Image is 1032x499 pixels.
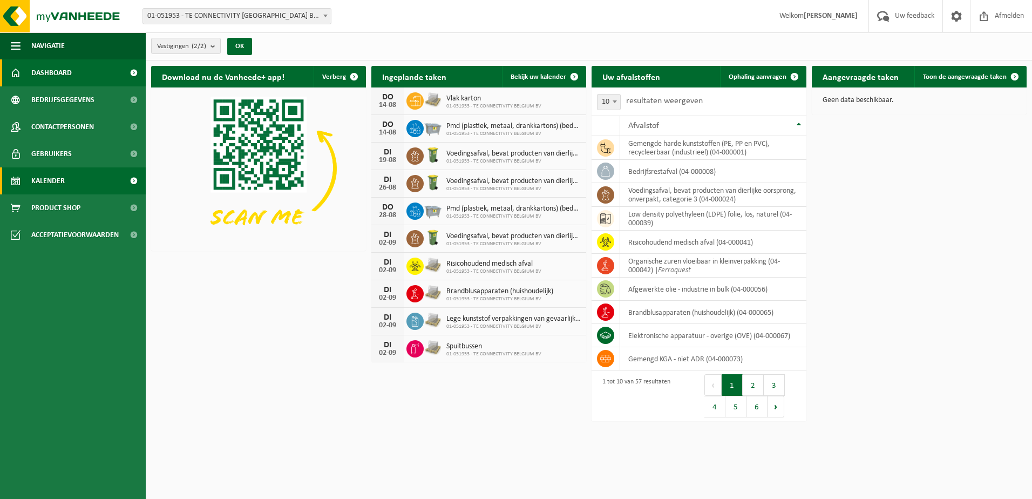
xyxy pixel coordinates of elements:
[31,32,65,59] span: Navigatie
[502,66,585,87] a: Bekijk uw kalender
[377,129,398,137] div: 14-08
[446,158,581,165] span: 01-051953 - TE CONNECTIVITY BELGIUM BV
[377,322,398,329] div: 02-09
[377,341,398,349] div: DI
[377,203,398,212] div: DO
[424,256,442,274] img: LP-PA-00000-WDN-11
[322,73,346,80] span: Verberg
[729,73,786,80] span: Ophaling aanvragen
[914,66,1026,87] a: Toon de aangevraagde taken
[620,160,806,183] td: bedrijfsrestafval (04-000008)
[142,8,331,24] span: 01-051953 - TE CONNECTIVITY BELGIUM BV - OOSTKAMP
[598,95,620,110] span: 10
[446,131,581,137] span: 01-051953 - TE CONNECTIVITY BELGIUM BV
[151,38,221,54] button: Vestigingen(2/2)
[511,73,566,80] span: Bekijk uw kalender
[424,118,442,137] img: WB-2500-GAL-GY-01
[424,173,442,192] img: WB-0140-HPE-GN-50
[597,373,670,419] div: 1 tot 10 van 57 resultaten
[377,258,398,267] div: DI
[377,267,398,274] div: 02-09
[446,232,581,241] span: Voedingsafval, bevat producten van dierlijke oorsprong, onverpakt, categorie 3
[446,150,581,158] span: Voedingsafval, bevat producten van dierlijke oorsprong, onverpakt, categorie 3
[151,66,295,87] h2: Download nu de Vanheede+ app!
[446,95,541,103] span: Vlak karton
[31,59,72,86] span: Dashboard
[620,324,806,347] td: elektronische apparatuur - overige (OVE) (04-000067)
[626,97,703,105] label: resultaten weergeven
[31,167,65,194] span: Kalender
[620,183,806,207] td: voedingsafval, bevat producten van dierlijke oorsprong, onverpakt, categorie 3 (04-000024)
[446,351,541,358] span: 01-051953 - TE CONNECTIVITY BELGIUM BV
[446,260,541,268] span: Risicohoudend medisch afval
[377,239,398,247] div: 02-09
[31,113,94,140] span: Contactpersonen
[31,194,80,221] span: Product Shop
[446,213,581,220] span: 01-051953 - TE CONNECTIVITY BELGIUM BV
[704,374,722,396] button: Previous
[377,176,398,184] div: DI
[446,186,581,192] span: 01-051953 - TE CONNECTIVITY BELGIUM BV
[746,396,768,417] button: 6
[424,91,442,109] img: LP-PA-00000-WDN-11
[377,294,398,302] div: 02-09
[620,278,806,301] td: afgewerkte olie - industrie in bulk (04-000056)
[424,311,442,329] img: LP-PA-00000-WDN-11
[446,296,553,302] span: 01-051953 - TE CONNECTIVITY BELGIUM BV
[592,66,671,87] h2: Uw afvalstoffen
[31,140,72,167] span: Gebruikers
[446,268,541,275] span: 01-051953 - TE CONNECTIVITY BELGIUM BV
[446,287,553,296] span: Brandblusapparaten (huishoudelijk)
[446,241,581,247] span: 01-051953 - TE CONNECTIVITY BELGIUM BV
[377,286,398,294] div: DI
[725,396,746,417] button: 5
[31,221,119,248] span: Acceptatievoorwaarden
[377,313,398,322] div: DI
[804,12,858,20] strong: [PERSON_NAME]
[377,93,398,102] div: DO
[371,66,457,87] h2: Ingeplande taken
[620,207,806,231] td: low density polyethyleen (LDPE) folie, los, naturel (04-000039)
[597,94,621,110] span: 10
[227,38,252,55] button: OK
[377,102,398,109] div: 14-08
[192,43,206,50] count: (2/2)
[377,120,398,129] div: DO
[377,349,398,357] div: 02-09
[620,301,806,324] td: brandblusapparaten (huishoudelijk) (04-000065)
[720,66,805,87] a: Ophaling aanvragen
[446,315,581,323] span: Lege kunststof verpakkingen van gevaarlijke stoffen
[658,266,691,274] i: Ferroquest
[424,201,442,219] img: WB-2500-GAL-GY-01
[424,284,442,302] img: LP-PA-00000-WDN-11
[620,347,806,370] td: gemengd KGA - niet ADR (04-000073)
[923,73,1007,80] span: Toon de aangevraagde taken
[143,9,331,24] span: 01-051953 - TE CONNECTIVITY BELGIUM BV - OOSTKAMP
[812,66,909,87] h2: Aangevraagde taken
[446,103,541,110] span: 01-051953 - TE CONNECTIVITY BELGIUM BV
[424,146,442,164] img: WB-0140-HPE-GN-50
[424,339,442,357] img: LP-PA-00000-WDN-11
[764,374,785,396] button: 3
[743,374,764,396] button: 2
[377,231,398,239] div: DI
[157,38,206,55] span: Vestigingen
[151,87,366,249] img: Download de VHEPlus App
[377,212,398,219] div: 28-08
[628,122,659,130] span: Afvalstof
[377,184,398,192] div: 26-08
[446,177,581,186] span: Voedingsafval, bevat producten van dierlijke oorsprong, onverpakt, categorie 3
[377,148,398,157] div: DI
[620,231,806,254] td: risicohoudend medisch afval (04-000041)
[722,374,743,396] button: 1
[620,136,806,160] td: gemengde harde kunststoffen (PE, PP en PVC), recycleerbaar (industrieel) (04-000001)
[314,66,365,87] button: Verberg
[377,157,398,164] div: 19-08
[446,342,541,351] span: Spuitbussen
[768,396,784,417] button: Next
[31,86,94,113] span: Bedrijfsgegevens
[704,396,725,417] button: 4
[620,254,806,278] td: organische zuren vloeibaar in kleinverpakking (04-000042) |
[446,205,581,213] span: Pmd (plastiek, metaal, drankkartons) (bedrijven)
[823,97,1016,104] p: Geen data beschikbaar.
